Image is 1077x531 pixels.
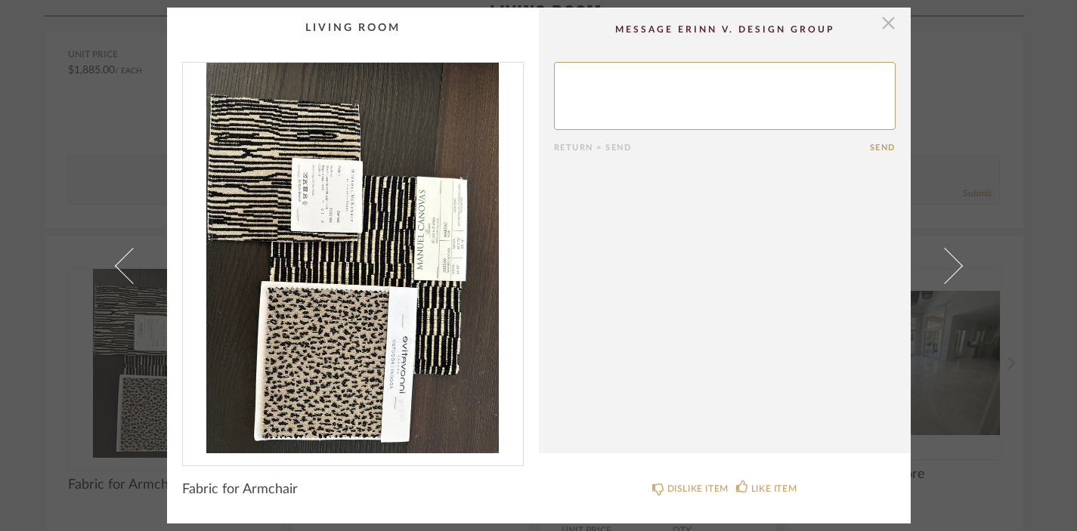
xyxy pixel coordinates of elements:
[182,481,298,498] span: Fabric for Armchair
[183,63,523,453] img: 91cc16d2-9b7b-40f9-b0b2-d7eb1cfc5b38_1000x1000.jpg
[183,63,523,453] div: 0
[667,481,729,496] div: DISLIKE ITEM
[751,481,797,496] div: LIKE ITEM
[870,143,896,153] button: Send
[874,8,904,38] button: Close
[554,143,870,153] div: Return = Send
